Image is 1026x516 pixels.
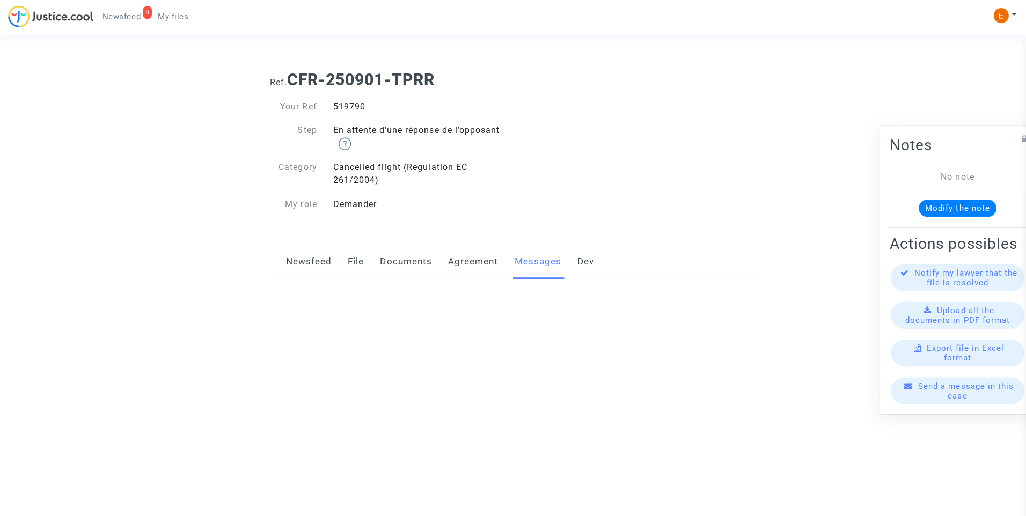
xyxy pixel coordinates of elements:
[261,100,324,113] div: Your Ref
[142,6,152,19] div: 8
[93,9,149,25] a: 8Newsfeed
[261,160,324,186] div: Category
[324,197,513,210] div: Demander
[269,77,286,87] span: Ref.
[286,70,433,89] b: CFR-250901-TPRR
[337,137,350,150] img: help.svg
[324,100,513,113] div: 519790
[886,234,1021,253] h2: Actions possibles
[915,199,992,216] button: Modify the note
[324,123,513,150] div: En attente d’une réponse de l’opposant
[8,5,93,27] img: jc-logo.svg
[347,243,363,278] a: File
[285,243,331,278] a: Newsfeed
[261,197,324,210] div: My role
[446,243,496,278] a: Agreement
[575,243,592,278] a: Dev
[157,12,188,21] span: My files
[149,9,196,25] a: My files
[512,243,559,278] a: Messages
[902,170,1005,183] div: No note
[911,267,1014,286] span: Notify my lawyer that the file is resolved
[261,123,324,150] div: Step
[102,12,140,21] span: Newsfeed
[324,160,513,186] div: Cancelled flight (Regulation EC 261/2004)
[886,135,1021,154] h2: Notes
[990,8,1005,23] img: ACg8ocIeiFvHKe4dA5oeRFd_CiCnuxWUEc1A2wYhRJE3TTWt=s96-c
[379,243,430,278] a: Documents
